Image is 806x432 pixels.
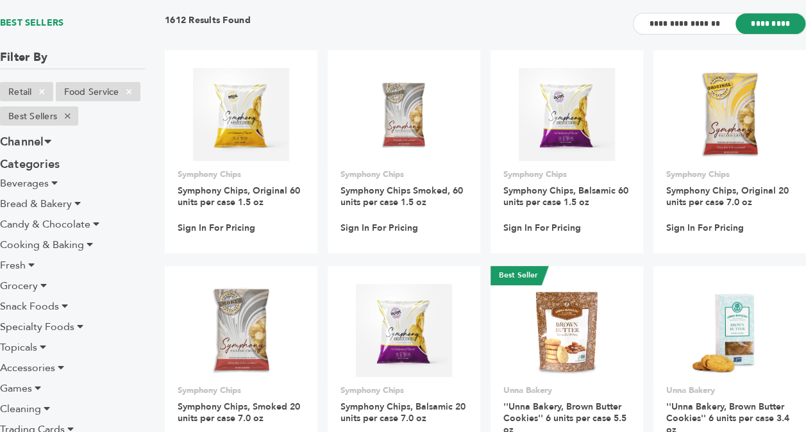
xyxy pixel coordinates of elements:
a: Sign In For Pricing [503,222,581,234]
img: Symphony Chips Smoked, 60 units per case 1.5 oz [358,68,451,161]
p: Symphony Chips [503,169,630,180]
a: Symphony Chips, Original 20 units per case 7.0 oz [666,185,789,208]
p: Unna Bakery [503,385,630,396]
img: Symphony Chips, Balsamic 60 units per case 1.5 oz [519,68,616,160]
p: Symphony Chips [340,385,467,396]
p: Symphony Chips [178,169,305,180]
p: Symphony Chips [178,385,305,396]
h3: 1612 Results Found [165,14,251,34]
img: Symphony Chips, Balsamic 20 units per case 7.0 oz [356,284,453,376]
a: Symphony Chips, Smoked 20 units per case 7.0 oz [178,401,300,424]
a: Sign In For Pricing [178,222,255,234]
img: Symphony Chips, Smoked 20 units per case 7.0 oz [210,284,272,376]
a: Symphony Chips, Balsamic 60 units per case 1.5 oz [503,185,628,208]
span: × [31,84,53,99]
a: Symphony Chips, Original 60 units per case 1.5 oz [178,185,300,208]
span: × [57,108,78,124]
img: Symphony Chips, Original 20 units per case 7.0 oz [699,68,760,160]
p: Symphony Chips [340,169,467,180]
img: ''Unna Bakery, Brown Butter Cookies'' 6 units per case 3.4 oz [684,284,777,377]
a: Symphony Chips Smoked, 60 units per case 1.5 oz [340,185,463,208]
li: Food Service [56,82,140,101]
img: Symphony Chips, Original 60 units per case 1.5 oz [193,68,290,160]
p: Symphony Chips [666,169,793,180]
a: Sign In For Pricing [340,222,418,234]
span: × [119,84,140,99]
a: Sign In For Pricing [666,222,744,234]
img: ''Unna Bakery, Brown Butter Cookies'' 6 units per case 5.5 oz [521,284,614,377]
a: Symphony Chips, Balsamic 20 units per case 7.0 oz [340,401,466,424]
p: Unna Bakery [666,385,793,396]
